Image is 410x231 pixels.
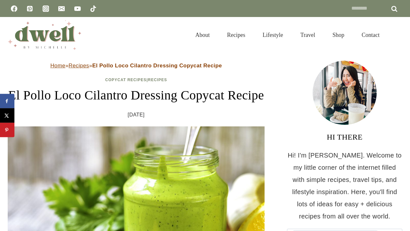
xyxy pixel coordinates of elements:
span: » » [50,63,222,69]
nav: Primary Navigation [187,24,388,46]
a: Shop [324,24,353,46]
a: Email [55,2,68,15]
a: Facebook [8,2,20,15]
a: Travel [292,24,324,46]
time: [DATE] [128,110,145,120]
a: Instagram [39,2,52,15]
a: Recipes [218,24,254,46]
a: YouTube [71,2,84,15]
a: Recipes [69,63,89,69]
strong: El Pollo Loco Cilantro Dressing Copycat Recipe [92,63,222,69]
a: Pinterest [23,2,36,15]
a: Copycat Recipes [105,78,147,82]
h3: HI THERE [287,131,402,143]
a: Recipes [148,78,167,82]
h1: El Pollo Loco Cilantro Dressing Copycat Recipe [8,86,265,105]
a: Home [50,63,65,69]
a: Lifestyle [254,24,292,46]
a: Contact [353,24,388,46]
p: Hi! I'm [PERSON_NAME]. Welcome to my little corner of the internet filled with simple recipes, tr... [287,149,402,222]
img: DWELL by michelle [8,20,81,50]
a: TikTok [87,2,100,15]
a: About [187,24,218,46]
span: | [105,78,167,82]
button: View Search Form [391,30,402,40]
